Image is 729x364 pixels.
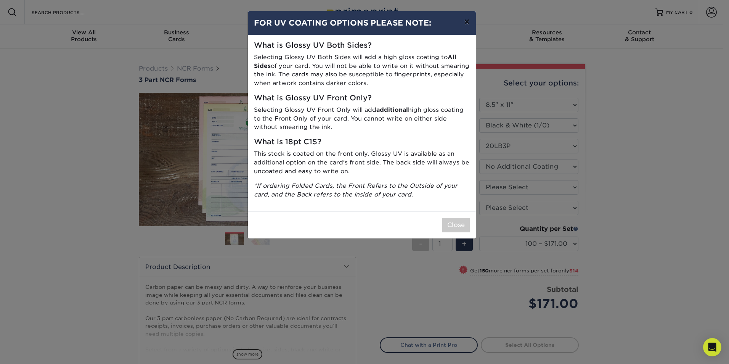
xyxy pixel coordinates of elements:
h5: What is Glossy UV Front Only? [254,94,470,103]
button: × [458,11,475,32]
button: Close [442,218,470,232]
p: Selecting Glossy UV Both Sides will add a high gloss coating to of your card. You will not be abl... [254,53,470,88]
p: Selecting Glossy UV Front Only will add high gloss coating to the Front Only of your card. You ca... [254,106,470,132]
i: *If ordering Folded Cards, the Front Refers to the Outside of your card, and the Back refers to t... [254,182,458,198]
strong: All Sides [254,53,456,69]
h5: What is 18pt C1S? [254,138,470,147]
div: Open Intercom Messenger [703,338,721,356]
strong: additional [376,106,408,113]
h5: What is Glossy UV Both Sides? [254,41,470,50]
h4: FOR UV COATING OPTIONS PLEASE NOTE: [254,17,470,29]
p: This stock is coated on the front only. Glossy UV is available as an additional option on the car... [254,150,470,176]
